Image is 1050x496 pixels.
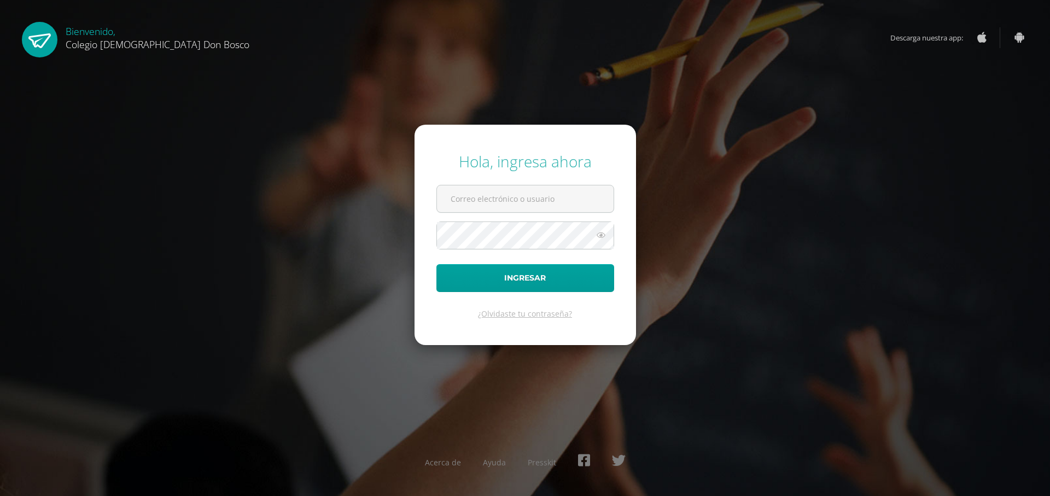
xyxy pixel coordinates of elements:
a: Ayuda [483,457,506,468]
a: Presskit [528,457,556,468]
button: Ingresar [436,264,614,292]
div: Hola, ingresa ahora [436,151,614,172]
a: Acerca de [425,457,461,468]
span: Colegio [DEMOGRAPHIC_DATA] Don Bosco [66,38,249,51]
div: Bienvenido, [66,22,249,51]
input: Correo electrónico o usuario [437,185,614,212]
span: Descarga nuestra app: [890,27,974,48]
a: ¿Olvidaste tu contraseña? [478,308,572,319]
